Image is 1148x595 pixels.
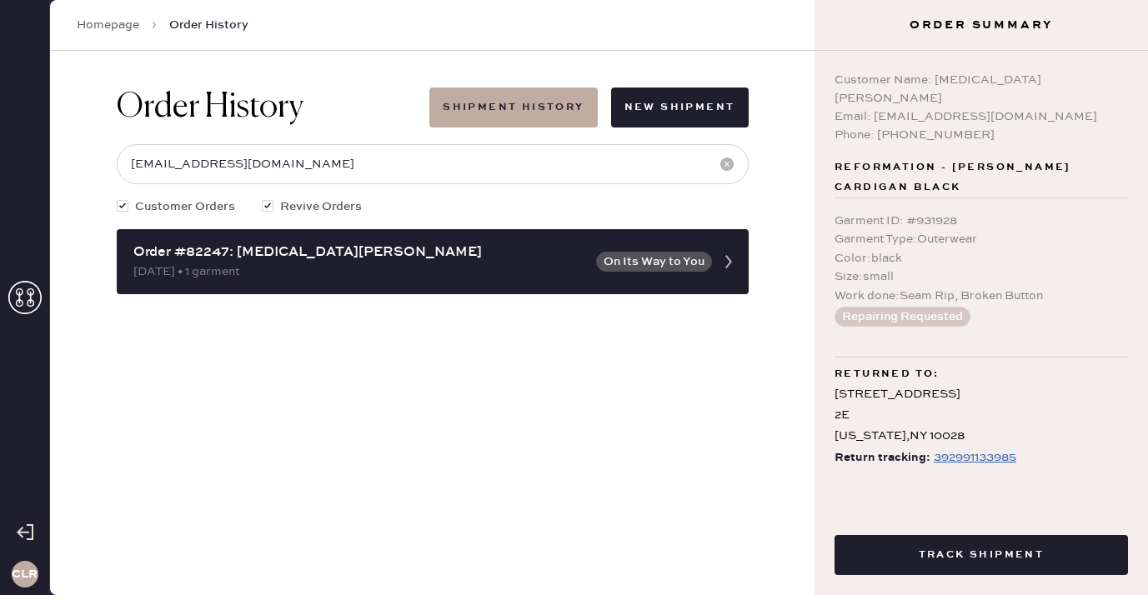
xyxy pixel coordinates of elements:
[280,197,362,216] span: Revive Orders
[133,262,586,281] div: [DATE] • 1 garment
[12,568,38,580] h3: CLR
[835,287,1128,305] div: Work done : Seam Rip, Broken Button
[835,212,1128,230] div: Garment ID : # 931928
[835,384,1128,447] div: [STREET_ADDRESS] 2E [US_STATE] , NY 10028
[835,364,940,384] span: Returned to:
[835,249,1128,267] div: Color : black
[133,242,586,262] div: Order #82247: [MEDICAL_DATA][PERSON_NAME]
[835,267,1128,286] div: Size : small
[835,230,1128,248] div: Garment Type : Outerwear
[835,107,1128,126] div: Email: [EMAIL_ADDRESS][DOMAIN_NAME]
[77,17,139,33] a: Homepage
[835,535,1128,575] button: Track Shipment
[934,447,1016,467] div: https://www.fedex.com/apps/fedextrack/?tracknumbers=392991133985&cntry_code=US
[835,307,970,327] button: Repairing Requested
[835,157,1128,197] span: Reformation - [PERSON_NAME] cardigan black
[429,87,597,127] button: Shipment History
[117,87,303,127] h1: Order History
[1069,520,1140,592] iframe: Front Chat
[596,252,712,272] button: On Its Way to You
[930,447,1016,468] a: 392991133985
[835,71,1128,107] div: Customer Name: [MEDICAL_DATA][PERSON_NAME]
[815,17,1148,33] h3: Order Summary
[117,144,749,184] input: Search by order number, customer name, email or phone number
[135,197,235,216] span: Customer Orders
[835,126,1128,144] div: Phone: [PHONE_NUMBER]
[169,17,248,33] span: Order History
[835,447,930,468] span: Return tracking:
[835,546,1128,562] a: Track Shipment
[611,87,749,127] button: New Shipment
